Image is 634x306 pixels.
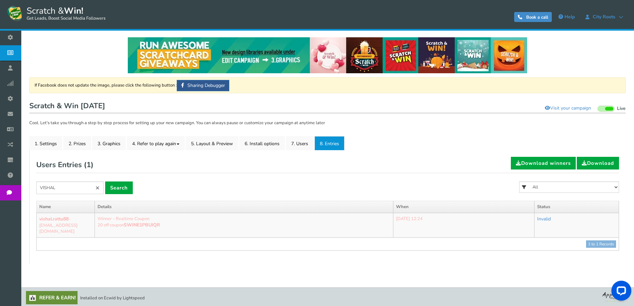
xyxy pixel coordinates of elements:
[92,136,126,150] a: 3. Graphics
[95,201,393,213] th: Details
[589,14,619,20] span: City Roots
[7,5,23,22] img: Scratch and Win
[555,12,578,22] a: Help
[124,222,160,228] b: SWINE1PBUIQR
[606,278,634,306] iframe: LiveChat chat widget
[127,136,185,150] a: 4. Refer to play again
[37,213,95,237] td: - [EMAIL_ADDRESS][DOMAIN_NAME]
[564,14,575,20] span: Help
[537,216,551,222] a: Invalid
[64,5,83,17] strong: Win!
[617,106,626,112] span: Live
[511,157,576,169] a: Download winners
[87,160,91,170] span: 1
[23,5,106,22] span: Scratch &
[393,201,534,213] th: When
[37,201,95,213] th: Name
[63,136,91,150] a: 2. Prizes
[239,136,285,150] a: 6. Install options
[534,201,619,213] th: Status
[105,181,133,194] a: Search
[29,136,62,150] a: 1. Settings
[177,80,229,91] a: Sharing Debugger
[36,181,104,194] input: Search by name or email
[36,157,94,173] h2: Users Entries ( )
[80,295,145,301] span: Installed on Ecwid by Lightspeed
[27,16,106,21] small: Get Leads, Boost Social Media Followers
[39,216,69,222] b: vishal.rattu88
[540,103,595,114] a: Visit your campaign
[29,77,626,93] div: If Facebook does not update the image, please click the following button :
[29,100,626,113] h1: Scratch & Win [DATE]
[602,291,629,302] img: bg_logo_foot.webp
[7,5,106,22] a: Scratch &Win! Get Leads, Boost Social Media Followers
[92,181,104,194] a: ×
[526,14,548,20] span: Book a call
[286,136,314,150] a: 7. Users
[29,120,626,127] p: Cool. Let's take you through a step by step process for setting up your new campaign. You can alw...
[514,12,552,22] a: Book a call
[315,136,344,150] a: 8. Entries
[186,136,238,150] a: 5. Layout & Preview
[577,157,619,169] a: Download
[128,37,527,73] img: festival-poster-2020.webp
[393,213,534,237] td: [DATE] 12:24
[26,291,78,304] a: Refer & Earn!
[95,213,393,237] td: Winner - Realtime Coupon 20 off coupon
